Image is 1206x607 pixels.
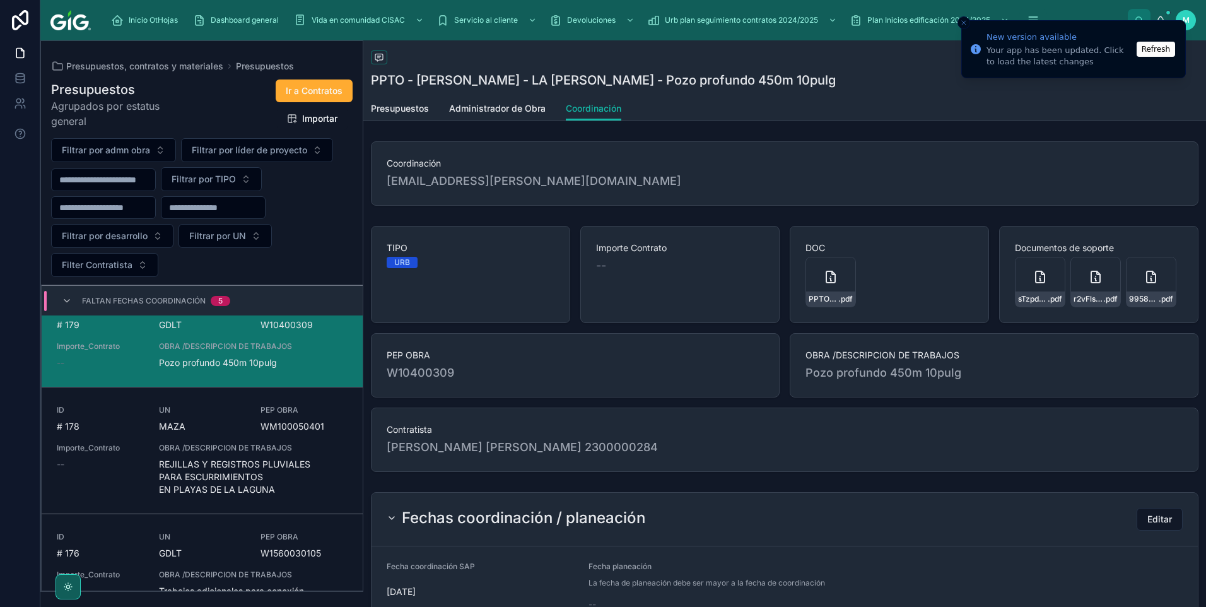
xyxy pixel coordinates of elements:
[387,439,658,456] span: [PERSON_NAME] [PERSON_NAME] 2300000284
[62,259,132,271] span: Filter Contratista
[161,167,262,191] button: Select Button
[805,242,973,254] span: DOC
[449,97,546,122] a: Administrador de Obra
[51,98,192,129] span: Agrupados por estatus general
[261,319,348,331] span: W10400309
[371,97,429,122] a: Presupuestos
[101,6,1128,34] div: scrollable content
[57,405,144,415] span: ID
[1015,242,1183,254] span: Documentos de soporte
[42,285,363,387] a: ID# 179UNGDLTPEP OBRAW10400309Importe_Contrato--OBRA /DESCRIPCION DE TRABAJOSPozo profundo 450m 1...
[276,80,353,102] button: Ir a Contratos
[189,9,288,32] a: Dashboard general
[1137,42,1175,57] button: Refresh
[387,349,764,362] span: PEP OBRA
[312,15,405,25] span: Vida en comunidad CISAC
[371,71,836,89] h1: PPTO - [PERSON_NAME] - LA [PERSON_NAME] - Pozo profundo 450m 10pulg
[159,547,182,560] span: GDLT
[159,458,348,496] span: REJILLAS Y REGISTROS PLUVIALES PARA ESCURRIMIENTOS EN PLAYAS DE LA LAGUNA
[62,230,148,242] span: Filtrar por desarrollo
[566,97,621,121] a: Coordinación
[57,570,144,580] span: Importe_Contrato
[172,173,236,186] span: Filtrar por TIPO
[57,357,64,369] span: --
[57,420,144,433] span: # 178
[1103,294,1118,304] span: .pdf
[809,294,838,304] span: PPTO---[PERSON_NAME]---LA-[PERSON_NAME]---[GEOGRAPHIC_DATA]-profundo-450m-10pulg
[387,157,1183,170] span: Coordinación
[588,562,652,571] span: Fecha planeación
[159,357,348,369] span: Pozo profundo 450m 10pulg
[1074,294,1103,304] span: r2vFlsCsRF2qt8qAxSge-0pGEnCCSC2SBAoX8nJqI-c07daf99-183e-4452-8fc6-94e494421641-LAS-ARBOLADAS-450-...
[181,138,333,162] button: Select Button
[159,532,246,542] span: UN
[218,296,223,306] div: 5
[129,15,178,25] span: Inicio OtHojas
[1129,294,1159,304] span: 9958efbd-c3e1-494b-b862-aa1e57df7127-LAS-ARBOLADAS-450-M.-10-PLGS.-1
[42,387,363,514] a: ID# 178UNMAZAPEP OBRAWM100050401Importe_Contrato--OBRA /DESCRIPCION DE TRABAJOSREJILLAS Y REGISTR...
[51,253,158,277] button: Select Button
[211,15,279,25] span: Dashboard general
[387,364,764,382] span: W10400309
[1147,513,1172,526] span: Editar
[1048,294,1062,304] span: .pdf
[192,144,307,156] span: Filtrar por líder de proyecto
[51,81,192,98] h1: Presupuestos
[261,420,348,433] span: WM100050401
[51,224,173,248] button: Select Button
[567,15,616,25] span: Devoluciones
[51,60,223,73] a: Presupuestos, contratos y materiales
[159,405,246,415] span: UN
[159,341,348,351] span: OBRA /DESCRIPCION DE TRABAJOS
[402,508,645,528] h2: Fechas coordinación / planeación
[838,294,853,304] span: .pdf
[57,532,144,542] span: ID
[1018,294,1048,304] span: sTzpdNbDTPyRGgq1jZ7T-623b772e-abe2-4d3a-8f96-9755df53ea31-LAS-ARBOLADAS-450-M.-10-PLGS.
[387,242,554,254] span: TIPO
[179,224,272,248] button: Select Button
[665,15,818,25] span: Urb plan seguimiento contratos 2024/2025
[66,60,223,73] span: Presupuestos, contratos y materiales
[846,9,1016,32] a: Plan Inicios edificación 2024/2025
[159,319,182,331] span: GDLT
[159,570,348,580] span: OBRA /DESCRIPCION DE TRABAJOS
[57,458,64,471] span: --
[290,9,430,32] a: Vida en comunidad CISAC
[867,15,990,25] span: Plan Inicios edificación 2024/2025
[1183,15,1190,25] span: M
[302,112,337,125] span: Importar
[82,296,206,306] span: Faltan fechas coordinación
[588,578,825,588] span: La fecha de planeación debe ser mayor a la fecha de coordinación
[51,138,176,162] button: Select Button
[62,144,150,156] span: Filtrar por admn obra
[387,423,1183,436] span: Contratista
[387,172,1183,190] span: [EMAIL_ADDRESS][PERSON_NAME][DOMAIN_NAME]
[805,364,1183,382] span: Pozo profundo 450m 10pulg
[596,257,606,274] span: --
[159,420,185,433] span: MAZA
[57,341,144,351] span: Importe_Contrato
[449,102,546,115] span: Administrador de Obra
[986,31,1133,44] div: New version available
[159,443,348,453] span: OBRA /DESCRIPCION DE TRABAJOS
[261,532,348,542] span: PEP OBRA
[236,60,294,73] a: Presupuestos
[986,45,1133,68] div: Your app has been updated. Click to load the latest changes
[189,230,246,242] span: Filtrar por UN
[394,257,410,268] div: URB
[57,547,144,560] span: # 176
[286,85,342,97] span: Ir a Contratos
[261,547,348,560] span: W1560030105
[107,9,187,32] a: Inicio OtHojas
[57,443,144,453] span: Importe_Contrato
[1137,508,1183,531] button: Editar
[57,319,144,331] span: # 179
[387,586,578,598] span: [DATE]
[805,349,1183,362] span: OBRA /DESCRIPCION DE TRABAJOS
[50,10,91,30] img: App logo
[566,102,621,115] span: Coordinación
[957,16,970,29] button: Close toast
[546,9,641,32] a: Devoluciones
[596,242,764,254] span: Importe Contrato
